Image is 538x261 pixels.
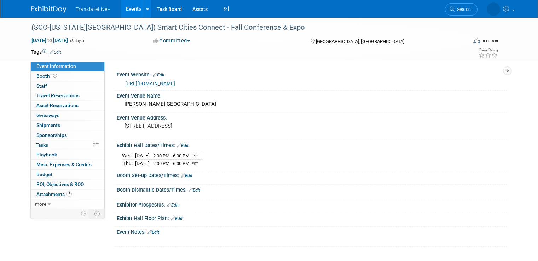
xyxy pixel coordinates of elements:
[31,199,104,209] a: more
[31,71,104,81] a: Booth
[445,3,478,16] a: Search
[31,160,104,169] a: Misc. Expenses & Credits
[135,152,150,160] td: [DATE]
[36,122,60,128] span: Shipments
[31,190,104,199] a: Attachments2
[117,227,507,236] div: Event Notes:
[117,213,507,222] div: Exhibit Hall Floor Plan:
[36,152,57,157] span: Playbook
[177,143,189,148] a: Edit
[479,48,498,52] div: Event Rating
[36,181,84,187] span: ROI, Objectives & ROO
[189,188,200,193] a: Edit
[50,50,61,55] a: Edit
[167,203,179,208] a: Edit
[122,160,135,167] td: Thu.
[36,73,58,79] span: Booth
[31,140,104,150] a: Tasks
[487,2,500,16] img: Mikaela Quigley
[36,191,72,197] span: Attachments
[429,37,498,47] div: Event Format
[36,132,67,138] span: Sponsorships
[117,69,507,79] div: Event Website:
[36,103,79,108] span: Asset Reservations
[31,62,104,71] a: Event Information
[31,6,66,13] img: ExhibitDay
[117,170,507,179] div: Booth Set-up Dates/Times:
[69,39,84,43] span: (3 days)
[31,48,61,56] td: Tags
[36,63,76,69] span: Event Information
[455,7,471,12] span: Search
[36,162,92,167] span: Misc. Expenses & Credits
[31,37,68,43] span: [DATE] [DATE]
[46,37,53,43] span: to
[31,170,104,179] a: Budget
[31,91,104,100] a: Travel Reservations
[36,172,52,177] span: Budget
[36,112,59,118] span: Giveaways
[147,230,159,235] a: Edit
[31,121,104,130] a: Shipments
[125,123,272,129] pre: [STREET_ADDRESS]
[153,153,189,158] span: 2:00 PM - 6:00 PM
[31,101,104,110] a: Asset Reservations
[29,21,458,34] div: (SCC-[US_STATE][GEOGRAPHIC_DATA]) Smart Cities Connect - Fall Conference & Expo
[117,112,507,121] div: Event Venue Address:
[117,91,507,99] div: Event Venue Name:
[35,201,46,207] span: more
[192,162,198,166] span: EST
[117,185,507,194] div: Booth Dismantle Dates/Times:
[36,83,47,89] span: Staff
[36,142,48,148] span: Tasks
[153,161,189,166] span: 2:00 PM - 6:00 PM
[151,37,193,45] button: Committed
[181,173,192,178] a: Edit
[31,180,104,189] a: ROI, Objectives & ROO
[316,39,404,44] span: [GEOGRAPHIC_DATA], [GEOGRAPHIC_DATA]
[36,93,80,98] span: Travel Reservations
[52,73,58,79] span: Booth not reserved yet
[31,81,104,91] a: Staff
[153,72,164,77] a: Edit
[122,99,502,110] div: [PERSON_NAME][GEOGRAPHIC_DATA]
[135,160,150,167] td: [DATE]
[31,130,104,140] a: Sponsorships
[117,199,507,209] div: Exhibitor Prospectus:
[66,191,72,197] span: 2
[192,154,198,158] span: EST
[481,38,498,43] div: In-Person
[171,216,183,221] a: Edit
[117,140,507,149] div: Exhibit Hall Dates/Times:
[473,38,480,43] img: Format-Inperson.png
[122,152,135,160] td: Wed.
[90,209,105,218] td: Toggle Event Tabs
[31,150,104,159] a: Playbook
[31,111,104,120] a: Giveaways
[125,81,175,86] a: [URL][DOMAIN_NAME]
[78,209,90,218] td: Personalize Event Tab Strip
